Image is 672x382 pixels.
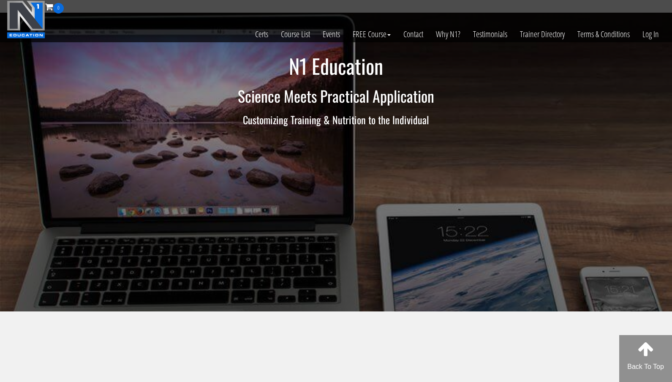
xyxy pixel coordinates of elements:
[89,87,583,104] h2: Science Meets Practical Application
[89,55,583,77] h1: N1 Education
[514,14,571,55] a: Trainer Directory
[89,114,583,125] h3: Customizing Training & Nutrition to the Individual
[571,14,636,55] a: Terms & Conditions
[636,14,665,55] a: Log In
[346,14,397,55] a: FREE Course
[45,1,64,12] a: 0
[430,14,467,55] a: Why N1?
[467,14,514,55] a: Testimonials
[316,14,346,55] a: Events
[397,14,430,55] a: Contact
[249,14,275,55] a: Certs
[275,14,316,55] a: Course List
[619,362,672,372] p: Back To Top
[53,3,64,14] span: 0
[7,0,45,38] img: n1-education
